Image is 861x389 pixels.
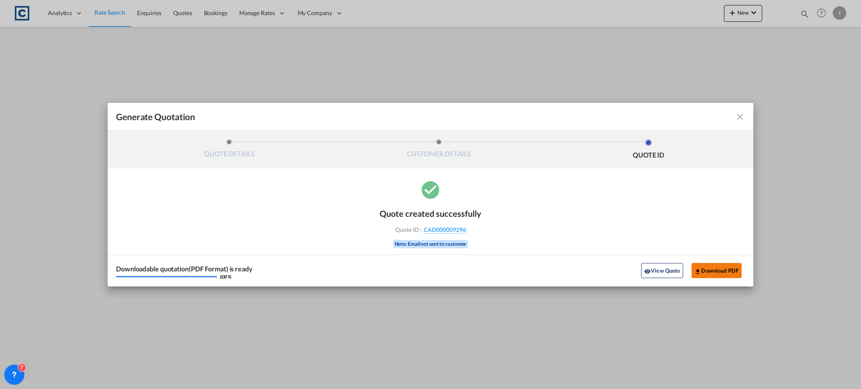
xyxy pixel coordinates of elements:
[116,111,195,122] span: Generate Quotation
[382,226,479,234] div: Quote ID :
[116,265,253,272] div: Downloadable quotation(PDF Format) is ready
[695,268,701,275] md-icon: icon-download
[420,179,441,200] md-icon: icon-checkbox-marked-circle
[393,240,468,248] div: Note: Email not sent to customer
[380,208,481,218] div: Quote created successfully
[692,263,742,278] button: Download PDF
[735,112,745,122] md-icon: icon-close fg-AAA8AD cursor m-0
[641,263,683,278] button: icon-eyeView Quote
[124,139,334,162] li: QUOTE DETAILS
[334,139,544,162] li: CUSTOMER DETAILS
[544,139,753,162] li: QUOTE ID
[219,274,231,279] div: 100 %
[644,268,651,275] md-icon: icon-eye
[424,226,466,234] span: CAD000009296
[108,103,753,286] md-dialog: Generate QuotationQUOTE ...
